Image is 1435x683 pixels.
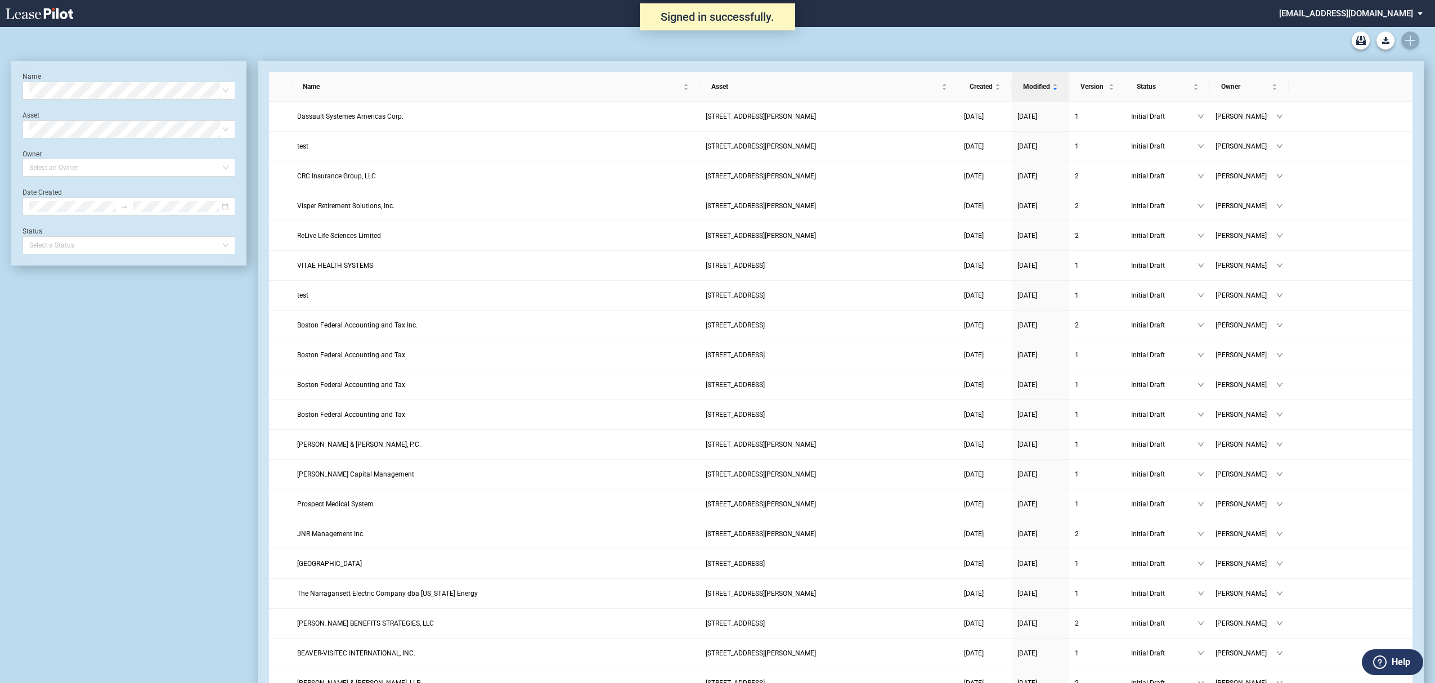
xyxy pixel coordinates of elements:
[1276,113,1283,120] span: down
[1017,500,1037,508] span: [DATE]
[1198,531,1204,537] span: down
[1198,590,1204,597] span: down
[297,381,405,389] span: Boston Federal Accounting and Tax
[1075,500,1079,508] span: 1
[23,73,41,80] label: Name
[706,470,816,478] span: 3460 Preston Ridge Road
[706,588,953,599] a: [STREET_ADDRESS][PERSON_NAME]
[297,172,376,180] span: CRC Insurance Group, LLC
[297,469,694,480] a: [PERSON_NAME] Capital Management
[23,150,42,158] label: Owner
[1017,588,1064,599] a: [DATE]
[1216,379,1276,390] span: [PERSON_NAME]
[1125,72,1210,102] th: Status
[1276,501,1283,507] span: down
[706,113,816,120] span: 175 Wyman Street
[1017,439,1064,450] a: [DATE]
[964,500,984,508] span: [DATE]
[1276,381,1283,388] span: down
[964,291,984,299] span: [DATE]
[1075,260,1120,271] a: 1
[706,260,953,271] a: [STREET_ADDRESS]
[1075,469,1120,480] a: 1
[1075,649,1079,657] span: 1
[297,528,694,540] a: JNR Management Inc.
[706,141,953,152] a: [STREET_ADDRESS][PERSON_NAME]
[964,381,984,389] span: [DATE]
[1276,173,1283,179] span: down
[1017,558,1064,569] a: [DATE]
[964,200,1006,212] a: [DATE]
[964,470,984,478] span: [DATE]
[297,290,694,301] a: test
[1017,590,1037,597] span: [DATE]
[1216,558,1276,569] span: [PERSON_NAME]
[1075,290,1120,301] a: 1
[964,560,984,568] span: [DATE]
[1131,320,1198,331] span: Initial Draft
[706,528,953,540] a: [STREET_ADDRESS][PERSON_NAME]
[297,291,308,299] span: test
[120,203,128,210] span: to
[1075,558,1120,569] a: 1
[964,290,1006,301] a: [DATE]
[1131,618,1198,629] span: Initial Draft
[1276,143,1283,150] span: down
[120,203,128,210] span: swap-right
[1075,321,1079,329] span: 2
[1276,560,1283,567] span: down
[1198,650,1204,657] span: down
[1276,650,1283,657] span: down
[1017,262,1037,269] span: [DATE]
[700,72,958,102] th: Asset
[297,349,694,361] a: Boston Federal Accounting and Tax
[711,81,939,92] span: Asset
[706,618,953,629] a: [STREET_ADDRESS]
[1017,170,1064,182] a: [DATE]
[297,351,405,359] span: Boston Federal Accounting and Tax
[1017,142,1037,150] span: [DATE]
[964,558,1006,569] a: [DATE]
[1017,321,1037,329] span: [DATE]
[964,498,1006,510] a: [DATE]
[1352,32,1370,50] a: Archive
[964,230,1006,241] a: [DATE]
[297,618,694,629] a: [PERSON_NAME] BENEFITS STRATEGIES, LLC
[1131,439,1198,450] span: Initial Draft
[1017,560,1037,568] span: [DATE]
[1198,441,1204,448] span: down
[964,349,1006,361] a: [DATE]
[964,260,1006,271] a: [DATE]
[706,409,953,420] a: [STREET_ADDRESS]
[1131,379,1198,390] span: Initial Draft
[1075,619,1079,627] span: 2
[1017,200,1064,212] a: [DATE]
[1131,469,1198,480] span: Initial Draft
[297,588,694,599] a: The Narragansett Electric Company dba [US_STATE] Energy
[1376,32,1394,50] a: Download Blank Form
[1017,530,1037,538] span: [DATE]
[1198,232,1204,239] span: down
[1131,558,1198,569] span: Initial Draft
[964,170,1006,182] a: [DATE]
[706,558,953,569] a: [STREET_ADDRESS]
[1216,230,1276,241] span: [PERSON_NAME]
[706,619,765,627] span: 401 Edgewater Place
[292,72,699,102] th: Name
[706,291,765,299] span: 301 Edgewater Place
[1075,409,1120,420] a: 1
[1075,588,1120,599] a: 1
[964,619,984,627] span: [DATE]
[1131,588,1198,599] span: Initial Draft
[297,619,434,627] span: HAVERN BENEFITS STRATEGIES, LLC
[1017,411,1037,419] span: [DATE]
[297,321,418,329] span: Boston Federal Accounting and Tax Inc.
[706,172,816,180] span: 3460 Preston Ridge Road
[1210,72,1289,102] th: Owner
[706,379,953,390] a: [STREET_ADDRESS]
[1198,262,1204,269] span: down
[1075,381,1079,389] span: 1
[1276,441,1283,448] span: down
[1075,590,1079,597] span: 1
[964,588,1006,599] a: [DATE]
